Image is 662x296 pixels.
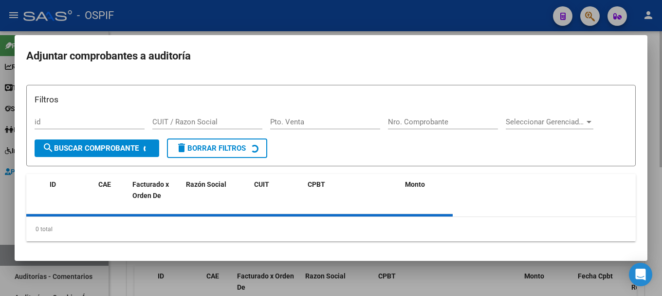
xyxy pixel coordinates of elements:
div: Open Intercom Messenger [629,263,652,286]
datatable-header-cell: ID [46,174,94,206]
datatable-header-cell: Razón Social [182,174,250,206]
span: Razón Social [186,180,226,188]
datatable-header-cell: CUIT [250,174,304,206]
button: Buscar Comprobante [35,139,159,157]
datatable-header-cell: CPBT [304,174,401,206]
span: Buscar Comprobante [42,144,139,153]
mat-icon: delete [176,142,187,154]
div: 0 total [26,217,636,241]
datatable-header-cell: Facturado x Orden De [129,174,182,206]
h3: Filtros [35,93,627,106]
span: CUIT [254,180,269,188]
span: Monto [405,180,425,188]
span: ID [50,180,56,188]
span: Facturado x Orden De [132,180,169,199]
span: Seleccionar Gerenciador [506,118,585,126]
datatable-header-cell: Monto [401,174,469,206]
span: CAE [98,180,111,188]
mat-icon: search [42,142,54,154]
h2: Adjuntar comprobantes a auditoría [26,47,636,65]
span: CPBT [308,180,325,188]
datatable-header-cell: CAE [94,174,129,206]
span: Borrar Filtros [176,144,246,153]
button: Borrar Filtros [167,138,267,158]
